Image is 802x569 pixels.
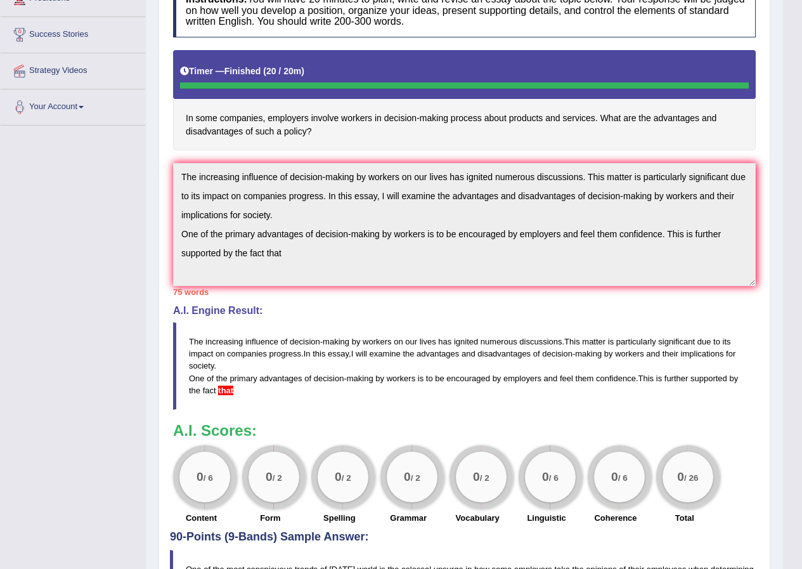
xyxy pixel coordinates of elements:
b: ) [301,66,304,76]
span: ignited [454,337,478,346]
small: / 6 [204,474,213,483]
span: making [347,374,373,383]
span: further [664,374,689,383]
span: by [375,374,384,383]
span: decision [314,374,344,383]
span: on [216,349,224,358]
big: 0 [542,470,549,484]
span: will [356,349,367,358]
big: 0 [678,470,685,484]
span: making [323,337,349,346]
span: of [281,337,288,346]
span: confidence [596,374,636,383]
big: 0 [335,470,342,484]
span: supported [690,374,727,383]
label: Spelling [323,512,356,524]
span: encouraged [446,374,490,383]
small: / 2 [273,474,282,483]
span: the [403,349,414,358]
span: due [697,337,711,346]
span: is [608,337,614,346]
span: and [462,349,475,358]
div: 75 words [173,286,756,298]
a: Success Stories [1,17,145,49]
span: discussions [519,337,562,346]
span: this [313,349,325,358]
span: essay [328,349,349,358]
small: / 6 [548,474,558,483]
span: on [394,337,403,346]
b: 20 / 20m [266,66,301,76]
b: Finished [224,66,261,76]
span: by [729,374,738,383]
big: 0 [197,470,204,484]
small: / 26 [684,474,699,483]
small: / 2 [479,474,489,483]
span: our [405,337,417,346]
span: and [544,374,558,383]
span: of [304,374,311,383]
span: by [493,374,501,383]
span: of [533,349,540,358]
span: is [656,374,662,383]
span: increasing [205,337,243,346]
span: its [723,337,731,346]
span: The [189,337,203,346]
a: Strategy Videos [1,53,145,85]
blockquote: - . . , - . - . [173,322,756,410]
h4: In some companies, employers involve workers in decision-making process about products and servic... [173,50,756,151]
span: for [726,349,735,358]
span: be [435,374,444,383]
big: 0 [611,470,618,484]
label: Total [675,512,694,524]
label: Grammar [390,512,427,524]
span: One [189,374,205,383]
span: This [638,374,654,383]
span: feel [560,374,573,383]
small: / 6 [618,474,627,483]
span: implications [681,349,724,358]
big: 0 [473,470,480,484]
span: influence [245,337,278,346]
span: workers [615,349,644,358]
span: them [576,374,594,383]
span: employers [503,374,541,383]
span: workers [387,374,416,383]
span: of [207,374,214,383]
big: 0 [266,470,273,484]
span: advantages [417,349,459,358]
span: is [418,374,424,383]
span: Please add a punctuation mark at the end of paragraph. (did you mean: that.) [218,386,233,395]
span: society [189,361,214,370]
label: Linguistic [527,512,566,524]
span: primary [230,374,257,383]
span: decision [542,349,572,358]
span: to [713,337,720,346]
b: A.I. Scores: [173,422,257,439]
span: numerous [481,337,517,346]
span: advantages [259,374,302,383]
span: making [575,349,602,358]
label: Form [260,512,281,524]
label: Content [186,512,217,524]
big: 0 [404,470,411,484]
span: examine [370,349,401,358]
span: decision [290,337,320,346]
span: I [351,349,354,358]
span: has [438,337,451,346]
span: In [304,349,311,358]
h4: A.I. Engine Result: [173,305,756,317]
small: / 2 [342,474,351,483]
span: to [426,374,433,383]
label: Vocabulary [456,512,500,524]
span: their [663,349,678,358]
span: fact [203,386,216,395]
h5: Timer — [180,67,304,76]
span: and [646,349,660,358]
span: particularly [616,337,656,346]
span: This [564,337,580,346]
span: companies [227,349,267,358]
span: the [189,386,200,395]
a: Your Account [1,89,145,121]
span: lives [420,337,436,346]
